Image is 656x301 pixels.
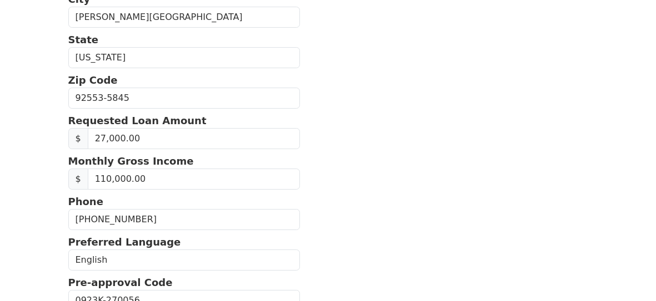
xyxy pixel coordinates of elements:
strong: Requested Loan Amount [68,115,207,126]
input: Monthly Gross Income [88,169,300,190]
span: $ [68,128,88,149]
strong: Preferred Language [68,236,181,248]
input: Requested Loan Amount [88,128,300,149]
input: City [68,7,300,28]
span: $ [68,169,88,190]
input: Phone [68,209,300,230]
strong: Zip Code [68,74,118,86]
input: Zip Code [68,88,300,109]
strong: Phone [68,196,103,207]
strong: Pre-approval Code [68,277,173,288]
strong: State [68,34,99,45]
p: Monthly Gross Income [68,154,300,169]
